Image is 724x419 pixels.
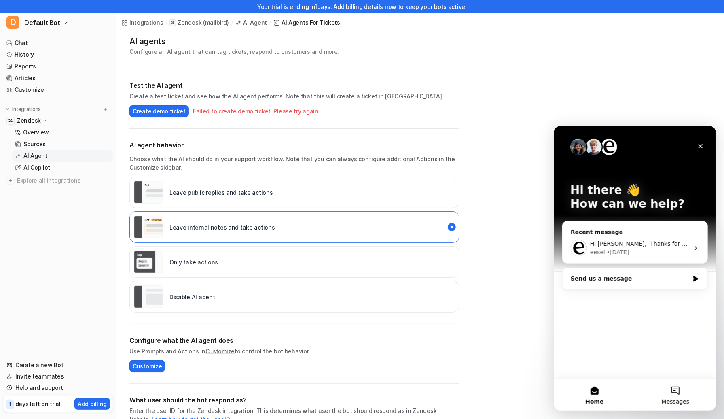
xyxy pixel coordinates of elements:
[129,336,459,345] h2: Configure what the AI agent does
[17,117,41,125] p: Zendesk
[205,348,235,355] a: Customize
[134,181,163,204] img: Leave public replies and take actions
[129,246,459,278] div: live::disabled
[178,19,201,27] p: Zendesk
[169,258,218,266] p: Only take actions
[134,285,163,308] img: Disable AI agent
[554,126,716,411] iframe: Intercom live chat
[129,281,459,313] div: paused::disabled
[129,211,459,243] div: live::internal_reply
[5,106,11,112] img: expand menu
[134,216,163,238] img: Leave internal notes and take actions
[129,395,459,405] h2: What user should the bot respond as?
[169,223,275,232] p: Leave internal notes and take actions
[129,140,459,150] p: AI agent behavior
[231,19,233,26] span: /
[129,35,339,47] h1: AI agents
[12,162,113,173] a: AI Copilot
[36,122,51,131] div: eesel
[81,253,162,285] button: Messages
[15,400,61,408] p: days left on trial
[23,128,49,136] p: Overview
[129,164,159,171] a: Customize
[108,273,135,279] span: Messages
[166,19,167,26] span: /
[129,18,163,27] div: Integrations
[121,18,163,27] a: Integrations
[193,107,320,115] div: Failed to create demo ticket. Please try again.
[9,401,11,408] p: 1
[243,18,267,27] div: AI Agent
[129,105,189,117] button: Create demo ticket
[12,127,113,138] a: Overview
[23,164,50,172] p: AI Copilot
[129,177,459,208] div: live::external_reply
[23,140,46,148] p: Sources
[169,188,273,197] p: Leave public replies and take actions
[23,152,47,160] p: AI Agent
[3,382,113,393] a: Help and support
[129,81,459,90] h2: Test the AI agent
[273,18,340,27] a: AI Agents for tickets
[129,47,339,56] p: Configure an AI agent that can tag tickets, respond to customers and more.
[3,61,113,72] a: Reports
[235,18,267,27] a: AI Agent
[169,19,229,27] a: Zendesk(mailbird)
[139,13,154,28] div: Close
[12,150,113,162] a: AI Agent
[129,92,459,100] p: Create a test ticket and see how the AI agent performs. Note that this will create a ticket in [G...
[31,273,49,279] span: Home
[129,347,459,355] p: Use Prompts and Actions in to control the bot behavior
[8,118,13,123] img: Zendesk
[3,175,113,186] a: Explore all integrations
[129,360,165,372] button: Customize
[24,17,60,28] span: Default Bot
[3,359,113,371] a: Create a new Bot
[17,149,135,157] div: Send us a message
[12,138,113,150] a: Sources
[6,177,15,185] img: explore all integrations
[133,362,162,370] span: Customize
[129,155,459,172] p: Choose what the AI should do in your support workflow. Note that you can always configure additio...
[3,37,113,49] a: Chat
[3,105,43,113] button: Integrations
[3,371,113,382] a: Invite teammates
[6,16,19,29] span: D
[12,106,41,113] p: Integrations
[3,84,113,96] a: Customize
[8,142,154,164] div: Send us a message
[103,106,108,112] img: menu_add.svg
[169,293,215,301] p: Disable AI agent
[282,18,340,27] div: AI Agents for tickets
[334,3,383,10] a: Add billing details
[3,72,113,84] a: Articles
[74,398,110,410] button: Add billing
[133,107,186,115] span: Create demo ticket
[3,49,113,60] a: History
[134,251,163,273] img: Only take actions
[203,19,229,27] p: ( mailbird )
[17,174,110,187] span: Explore all integrations
[78,400,107,408] p: Add billing
[53,122,75,131] div: • [DATE]
[269,19,271,26] span: /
